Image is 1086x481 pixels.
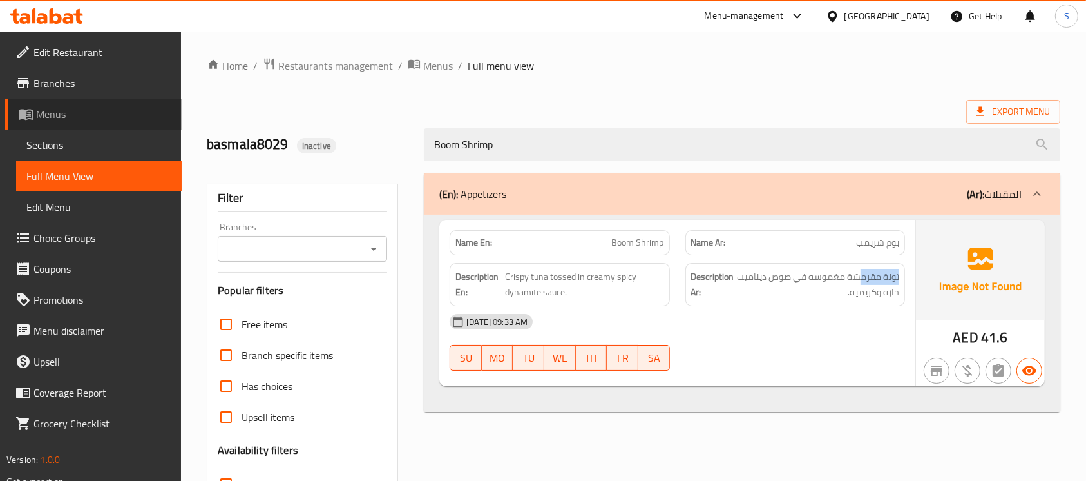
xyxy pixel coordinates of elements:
[33,75,171,91] span: Branches
[576,345,607,371] button: TH
[844,9,929,23] div: [GEOGRAPHIC_DATA]
[263,57,393,74] a: Restaurants management
[33,292,171,308] span: Promotions
[5,37,182,68] a: Edit Restaurant
[40,451,60,468] span: 1.0.0
[423,58,453,74] span: Menus
[5,68,182,99] a: Branches
[455,236,492,250] strong: Name En:
[26,137,171,153] span: Sections
[365,240,383,258] button: Open
[242,317,287,332] span: Free items
[5,315,182,346] a: Menu disclaimer
[36,106,171,122] span: Menus
[955,358,980,384] button: Purchased item
[691,236,726,250] strong: Name Ar:
[549,349,571,368] span: WE
[581,349,602,368] span: TH
[16,191,182,222] a: Edit Menu
[461,316,533,328] span: [DATE] 09:33 AM
[253,58,258,74] li: /
[439,184,458,204] b: (En):
[278,58,393,74] span: Restaurants management
[487,349,508,368] span: MO
[424,215,1060,412] div: (En): Appetizers(Ar):المقبلات
[242,409,294,425] span: Upsell items
[297,138,336,153] div: Inactive
[33,44,171,60] span: Edit Restaurant
[607,345,638,371] button: FR
[1064,9,1069,23] span: S
[218,184,387,212] div: Filter
[705,8,784,24] div: Menu-management
[297,140,336,152] span: Inactive
[424,128,1060,161] input: search
[5,222,182,253] a: Choice Groups
[468,58,534,74] span: Full menu view
[16,161,182,191] a: Full Menu View
[1016,358,1042,384] button: Available
[33,323,171,339] span: Menu disclaimer
[5,377,182,408] a: Coverage Report
[5,284,182,315] a: Promotions
[482,345,513,371] button: MO
[458,58,462,74] li: /
[953,325,978,350] span: AED
[643,349,665,368] span: SA
[455,269,502,300] strong: Description En:
[916,220,1045,320] img: Ae5nvW7+0k+MAAAAAElFTkSuQmCC
[638,345,670,371] button: SA
[33,354,171,369] span: Upsell
[737,269,899,300] span: تونة مقرمشة مغموسه في صوص ديناميت حارة وكريمية.
[976,104,1050,120] span: Export Menu
[967,186,1022,202] p: المقبلات
[986,358,1011,384] button: Not has choices
[5,408,182,439] a: Grocery Checklist
[207,135,408,154] h2: basmala8029
[439,186,506,202] p: Appetizers
[505,269,664,300] span: Crispy tuna tossed in creamy spicy dynamite sauce.
[424,173,1060,215] div: (En): Appetizers(Ar):المقبلات
[398,58,403,74] li: /
[544,345,576,371] button: WE
[26,199,171,215] span: Edit Menu
[455,349,477,368] span: SU
[5,346,182,377] a: Upsell
[518,349,539,368] span: TU
[691,269,734,300] strong: Description Ar:
[6,451,38,468] span: Version:
[856,236,899,250] span: بوم شريمب
[408,57,453,74] a: Menus
[33,416,171,431] span: Grocery Checklist
[5,253,182,284] a: Coupons
[450,345,482,371] button: SU
[33,261,171,277] span: Coupons
[924,358,949,384] button: Not branch specific item
[242,348,333,363] span: Branch specific items
[218,443,298,458] h3: Availability filters
[967,184,984,204] b: (Ar):
[207,57,1060,74] nav: breadcrumb
[242,378,292,394] span: Has choices
[16,130,182,161] a: Sections
[612,349,633,368] span: FR
[33,385,171,400] span: Coverage Report
[513,345,544,371] button: TU
[981,325,1008,350] span: 41.6
[5,99,182,130] a: Menus
[33,230,171,246] span: Choice Groups
[612,236,664,250] span: Boom Shrimp
[218,283,387,298] h3: Popular filters
[966,100,1060,124] span: Export Menu
[207,58,248,74] a: Home
[26,168,171,184] span: Full Menu View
